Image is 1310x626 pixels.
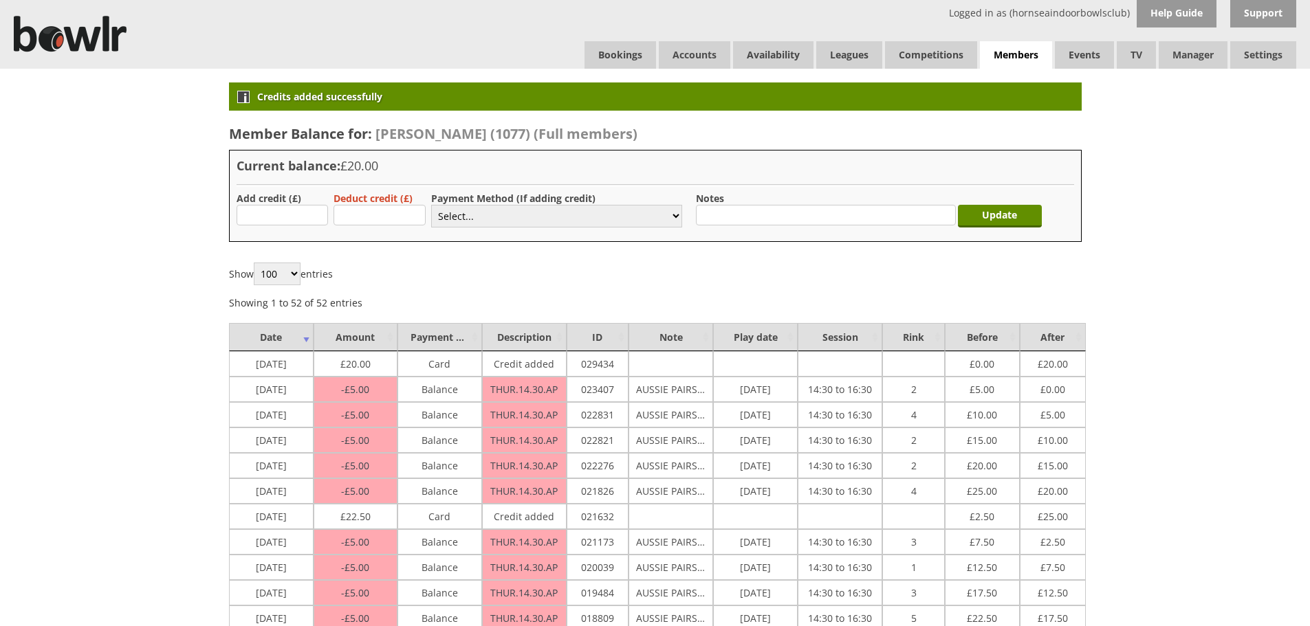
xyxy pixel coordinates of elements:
[567,580,629,605] td: 019484
[967,405,997,421] span: 10.00
[1038,608,1068,625] span: 17.50
[229,351,314,377] td: [DATE]
[629,478,713,504] td: AUSSIE PAIRS THURS 2-30
[713,377,798,402] td: [DATE]
[882,377,944,402] td: 2
[967,481,997,498] span: 25.00
[229,82,1082,111] div: Credits added successfully
[567,504,629,529] td: 021632
[882,580,944,605] td: 3
[482,323,567,351] td: Description : activate to sort column ascending
[629,453,713,478] td: AUSSIE PAIRS THURS 2-30
[967,456,997,472] span: 20.00
[341,561,369,574] span: 5.00
[482,555,567,580] td: THUR.14.30.AP
[713,555,798,580] td: [DATE]
[397,504,482,529] td: Card
[334,192,413,205] label: Deduct credit (£)
[314,323,397,351] td: Amount : activate to sort column ascending
[629,580,713,605] td: AUSSIE PAIRS THURS 2-30
[1038,354,1068,370] span: 20.00
[885,41,977,69] a: Competitions
[375,124,637,143] span: [PERSON_NAME] (1077) (Full members)
[882,555,944,580] td: 1
[229,580,314,605] td: [DATE]
[967,608,997,625] span: 22.50
[229,377,314,402] td: [DATE]
[341,459,369,472] span: 5.00
[882,478,944,504] td: 4
[713,478,798,504] td: [DATE]
[713,453,798,478] td: [DATE]
[397,427,482,453] td: Balance
[397,402,482,427] td: Balance
[629,377,713,402] td: AUSSIE PAIRS THURS 2-30
[482,427,567,453] td: THUR.14.30.AP
[254,262,301,285] select: Showentries
[482,580,567,605] td: THUR.14.30.AP
[798,555,882,580] td: 14:30 to 16:30
[397,351,482,377] td: Card
[567,478,629,504] td: 021826
[970,379,994,396] span: 5.00
[1038,506,1068,523] span: 25.00
[397,529,482,555] td: Balance
[340,354,371,370] span: 20.00
[798,377,882,402] td: 14:30 to 16:30
[882,529,944,555] td: 3
[482,351,567,377] td: Credit added
[958,205,1042,227] input: Update
[798,478,882,504] td: 14:30 to 16:30
[229,323,314,351] td: Date : activate to sort column ascending
[567,402,629,427] td: 022831
[372,124,637,143] a: [PERSON_NAME] (1077) (Full members)
[967,430,997,447] span: 15.00
[629,402,713,427] td: AUSSIE PAIRS THURS 2-30
[229,402,314,427] td: [DATE]
[229,427,314,453] td: [DATE]
[1040,405,1065,421] span: 5.00
[431,192,596,205] label: Payment Method (If adding credit)
[967,583,997,599] span: 17.50
[1038,583,1068,599] span: 12.50
[341,434,369,447] span: 5.00
[341,535,369,548] span: 5.00
[1230,41,1296,69] span: Settings
[1020,323,1086,351] td: After : activate to sort column ascending
[1040,532,1065,548] span: 2.50
[237,192,301,205] label: Add credit (£)
[567,427,629,453] td: 022821
[713,323,798,351] td: Play date : activate to sort column ascending
[882,453,944,478] td: 2
[629,555,713,580] td: AUSSIE PAIRS THURS 2-30
[341,408,369,421] span: 5.00
[1038,430,1068,447] span: 10.00
[229,453,314,478] td: [DATE]
[567,351,629,377] td: 029434
[1038,481,1068,498] span: 20.00
[816,41,882,69] a: Leagues
[482,529,567,555] td: THUR.14.30.AP
[567,323,629,351] td: ID : activate to sort column ascending
[229,289,362,309] div: Showing 1 to 52 of 52 entries
[229,267,333,280] label: Show entries
[397,323,482,351] td: Payment Method : activate to sort column ascending
[713,529,798,555] td: [DATE]
[482,478,567,504] td: THUR.14.30.AP
[229,529,314,555] td: [DATE]
[567,529,629,555] td: 021173
[341,383,369,396] span: 5.00
[945,323,1020,351] td: Before : activate to sort column ascending
[1040,557,1065,574] span: 7.50
[341,484,369,498] span: 5.00
[229,555,314,580] td: [DATE]
[585,41,656,69] a: Bookings
[798,427,882,453] td: 14:30 to 16:30
[659,41,730,69] span: Accounts
[798,453,882,478] td: 14:30 to 16:30
[482,453,567,478] td: THUR.14.30.AP
[970,532,994,548] span: 7.50
[882,427,944,453] td: 2
[629,323,713,351] td: Note : activate to sort column ascending
[696,192,724,205] label: Notes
